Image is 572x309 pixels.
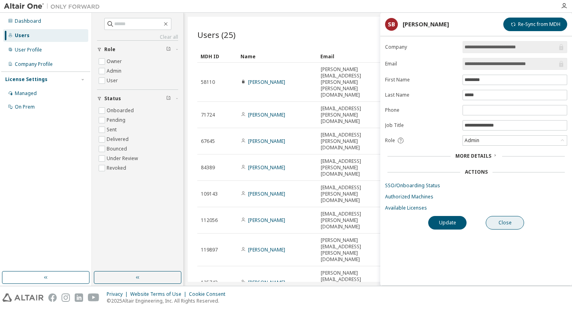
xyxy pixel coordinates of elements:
[104,95,121,102] span: Status
[248,217,285,224] a: [PERSON_NAME]
[201,112,215,118] span: 71724
[107,163,128,173] label: Revoked
[201,138,215,145] span: 67645
[248,138,285,145] a: [PERSON_NAME]
[15,104,35,110] div: On Prem
[166,46,171,53] span: Clear filter
[130,291,189,297] div: Website Terms of Use
[107,115,127,125] label: Pending
[403,21,449,28] div: [PERSON_NAME]
[201,279,218,286] span: 125743
[321,105,393,125] span: [EMAIL_ADDRESS][PERSON_NAME][DOMAIN_NAME]
[15,61,53,67] div: Company Profile
[201,191,218,197] span: 109143
[15,47,42,53] div: User Profile
[189,291,230,297] div: Cookie Consent
[4,2,104,10] img: Altair One
[201,50,234,63] div: MDH ID
[321,184,393,204] span: [EMAIL_ADDRESS][PERSON_NAME][DOMAIN_NAME]
[107,125,118,135] label: Sent
[107,135,130,144] label: Delivered
[107,76,119,85] label: User
[321,270,393,295] span: [PERSON_NAME][EMAIL_ADDRESS][PERSON_NAME][DOMAIN_NAME]
[385,92,458,98] label: Last Name
[75,293,83,302] img: linkedin.svg
[107,66,123,76] label: Admin
[97,34,178,40] a: Clear all
[385,205,567,211] a: Available Licenses
[97,90,178,107] button: Status
[2,293,44,302] img: altair_logo.svg
[385,44,458,50] label: Company
[320,50,393,63] div: Email
[248,79,285,85] a: [PERSON_NAME]
[385,137,395,144] span: Role
[248,279,285,286] a: [PERSON_NAME]
[463,136,567,145] div: Admin
[248,246,285,253] a: [PERSON_NAME]
[385,194,567,200] a: Authorized Machines
[107,144,129,154] label: Bounced
[385,77,458,83] label: First Name
[197,29,236,40] span: Users (25)
[201,217,218,224] span: 112056
[385,18,398,31] div: sb
[107,154,139,163] label: Under Review
[5,76,48,83] div: License Settings
[248,164,285,171] a: [PERSON_NAME]
[15,18,41,24] div: Dashboard
[107,297,230,304] p: © 2025 Altair Engineering, Inc. All Rights Reserved.
[201,247,218,253] span: 119897
[486,216,524,230] button: Close
[385,61,458,67] label: Email
[321,211,393,230] span: [EMAIL_ADDRESS][PERSON_NAME][DOMAIN_NAME]
[15,32,30,39] div: Users
[166,95,171,102] span: Clear filter
[321,237,393,263] span: [PERSON_NAME][EMAIL_ADDRESS][PERSON_NAME][DOMAIN_NAME]
[385,182,567,189] a: SSO/Onboarding Status
[88,293,99,302] img: youtube.svg
[321,132,393,151] span: [EMAIL_ADDRESS][PERSON_NAME][DOMAIN_NAME]
[428,216,467,230] button: Update
[240,50,314,63] div: Name
[62,293,70,302] img: instagram.svg
[107,106,135,115] label: Onboarded
[15,90,37,97] div: Managed
[321,66,393,98] span: [PERSON_NAME][EMAIL_ADDRESS][PERSON_NAME][PERSON_NAME][DOMAIN_NAME]
[201,164,215,171] span: 84389
[503,18,567,31] button: Re-Sync from MDH
[107,291,130,297] div: Privacy
[248,111,285,118] a: [PERSON_NAME]
[201,79,215,85] span: 58110
[104,46,115,53] span: Role
[385,107,458,113] label: Phone
[465,169,488,175] div: Actions
[248,190,285,197] a: [PERSON_NAME]
[321,158,393,177] span: [EMAIL_ADDRESS][PERSON_NAME][DOMAIN_NAME]
[107,57,123,66] label: Owner
[463,136,481,145] div: Admin
[385,122,458,129] label: Job Title
[97,41,178,58] button: Role
[455,153,491,159] span: More Details
[48,293,57,302] img: facebook.svg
